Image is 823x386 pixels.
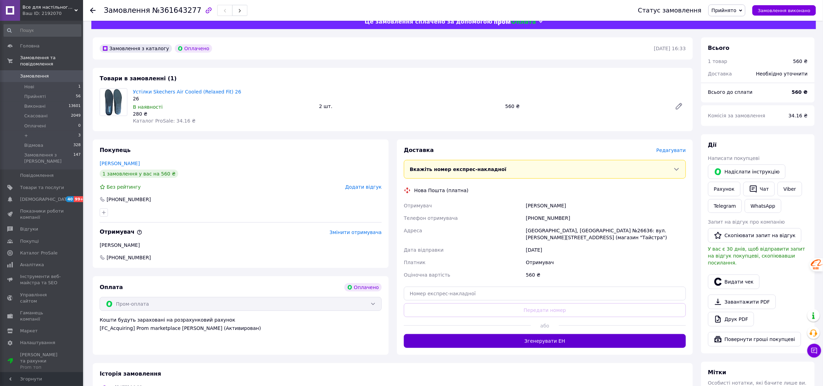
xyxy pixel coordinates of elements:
div: 560 ₴ [793,58,808,65]
span: 13601 [69,103,81,109]
span: Всього до сплати [708,89,753,95]
span: Отримувач [100,228,142,235]
button: Згенерувати ЕН [404,334,686,348]
span: Все для настільного тенісу [22,4,74,10]
span: Товари в замовленні (1) [100,75,177,82]
button: Надіслати інструкцію [708,164,786,179]
div: Ваш ID: 2192070 [22,10,83,17]
span: Виконані [24,103,46,109]
div: [PHONE_NUMBER] [525,212,687,224]
span: Покупець [100,147,131,153]
span: Каталог ProSale: 34.16 ₴ [133,118,196,124]
button: Повернути гроші покупцеві [708,332,801,347]
span: 2049 [71,113,81,119]
div: [PERSON_NAME] [525,199,687,212]
a: Друк PDF [708,312,754,326]
a: Telegram [708,199,742,213]
span: В наявності [133,104,163,110]
span: Оплачені [24,123,46,129]
input: Номер експрес-накладної [404,287,686,300]
div: [DATE] [525,244,687,256]
span: Додати відгук [345,184,382,190]
span: Головна [20,43,39,49]
span: 1 товар [708,59,727,64]
span: Замовлення з [PERSON_NAME] [24,152,73,164]
span: Прийнято [712,8,736,13]
a: [PERSON_NAME] [100,161,140,166]
img: evopay logo [494,19,536,25]
div: [PHONE_NUMBER] [106,196,152,203]
span: 34.16 ₴ [789,113,808,118]
span: [PERSON_NAME] та рахунки [20,352,64,371]
span: Мітки [708,369,726,376]
span: Повідомлення [20,172,54,179]
div: Повернутися назад [90,7,96,14]
button: Скопіювати запит на відгук [708,228,802,243]
div: 560 ₴ [525,269,687,281]
button: Чат [743,182,775,196]
div: 2 шт. [316,101,503,111]
a: Редагувати [672,99,686,113]
div: [PERSON_NAME] [100,242,382,249]
span: Отримувач [404,203,432,208]
span: 56 [76,93,81,100]
b: 560 ₴ [792,89,808,95]
div: [GEOGRAPHIC_DATA], [GEOGRAPHIC_DATA] №26636: вул. [PERSON_NAME][STREET_ADDRESS] (магазин "Тайстра") [525,224,687,244]
div: 280 ₴ [133,110,314,117]
span: Змінити отримувача [329,230,382,235]
button: Видати чек [708,275,760,289]
a: Viber [778,182,802,196]
span: Покупці [20,238,39,244]
span: Управління сайтом [20,292,64,304]
button: Замовлення виконано [752,5,816,16]
span: Телефон отримувача [404,215,458,221]
span: Вкажіть номер експрес-накладної [410,167,507,172]
span: 328 [73,142,81,149]
span: Оціночна вартість [404,272,450,278]
span: [PHONE_NUMBER] [106,254,152,261]
span: Замовлення [20,73,49,79]
span: Всього [708,45,730,51]
div: Статус замовлення [638,7,702,14]
span: 147 [73,152,81,164]
span: Інструменти веб-майстра та SEO [20,273,64,286]
div: Замовлення з каталогу [100,44,172,53]
div: 1 замовлення у вас на 560 ₴ [100,170,178,178]
span: 40 [66,196,74,202]
div: Необхідно уточнити [752,66,812,81]
span: Каталог ProSale [20,250,57,256]
span: Гаманець компанії [20,310,64,322]
input: Пошук [3,24,81,37]
span: Платник [404,260,426,265]
span: 99+ [74,196,85,202]
span: У вас є 30 днів, щоб відправити запит на відгук покупцеві, скопіювавши посилання. [708,246,805,266]
span: [DEMOGRAPHIC_DATA] [20,196,71,203]
button: Чат з покупцем [807,344,821,358]
a: Завантажити PDF [708,295,776,309]
div: 560 ₴ [503,101,669,111]
span: або [531,322,559,329]
span: Прийняті [24,93,46,100]
div: Нова Пошта (платна) [413,187,470,194]
span: Історія замовлення [100,370,161,377]
span: №361643277 [152,6,201,15]
span: 1 [78,84,81,90]
span: Адреса [404,228,422,233]
img: Устілки Skechers Air Cooled (Relaxed Fit) 26 [100,89,127,116]
span: Маркет [20,328,38,334]
span: Нові [24,84,34,90]
div: Кошти будуть зараховані на розрахунковий рахунок [100,316,382,332]
div: [FC_Acquiring] Prom marketplace [PERSON_NAME] (Активирован) [100,325,382,332]
span: Запит на відгук про компанію [708,219,785,225]
a: WhatsApp [745,199,781,213]
span: Налаштування [20,340,55,346]
div: Оплачено [344,283,382,291]
span: 0 [78,123,81,129]
button: Рахунок [708,182,741,196]
span: Відмова [24,142,43,149]
div: Prom топ [20,364,64,370]
time: [DATE] 16:33 [654,46,686,51]
span: Доставка [404,147,434,153]
div: 26 [133,95,314,102]
span: Написати покупцеві [708,155,760,161]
